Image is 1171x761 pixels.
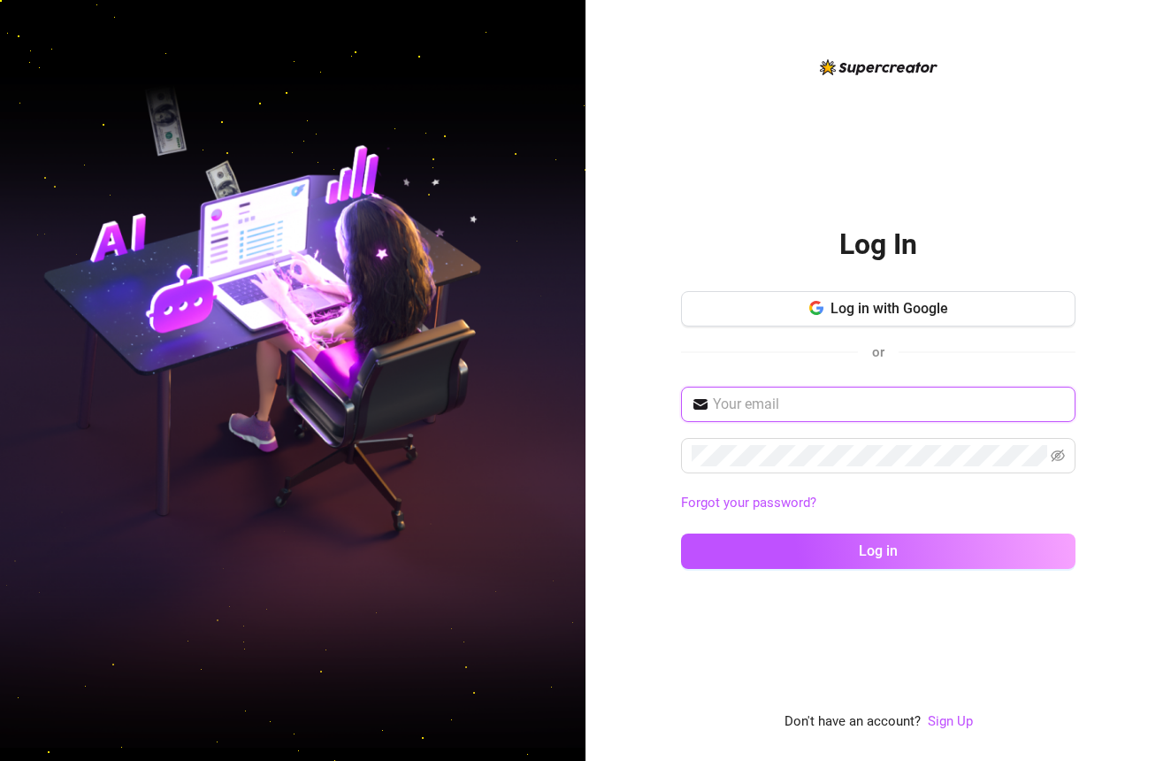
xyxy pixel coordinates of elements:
h2: Log In [839,227,917,263]
span: Don't have an account? [784,711,921,733]
input: Your email [713,394,1065,415]
span: Log in with Google [830,300,948,317]
button: Log in [681,534,1075,569]
a: Forgot your password? [681,495,816,511]
a: Sign Up [928,713,973,729]
button: Log in with Google [681,291,1075,327]
span: or [872,344,884,360]
img: logo-BBDzfeDw.svg [820,59,938,75]
span: Log in [859,542,898,559]
a: Forgot your password? [681,493,1075,514]
a: Sign Up [928,711,973,733]
span: eye-invisible [1051,449,1065,463]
